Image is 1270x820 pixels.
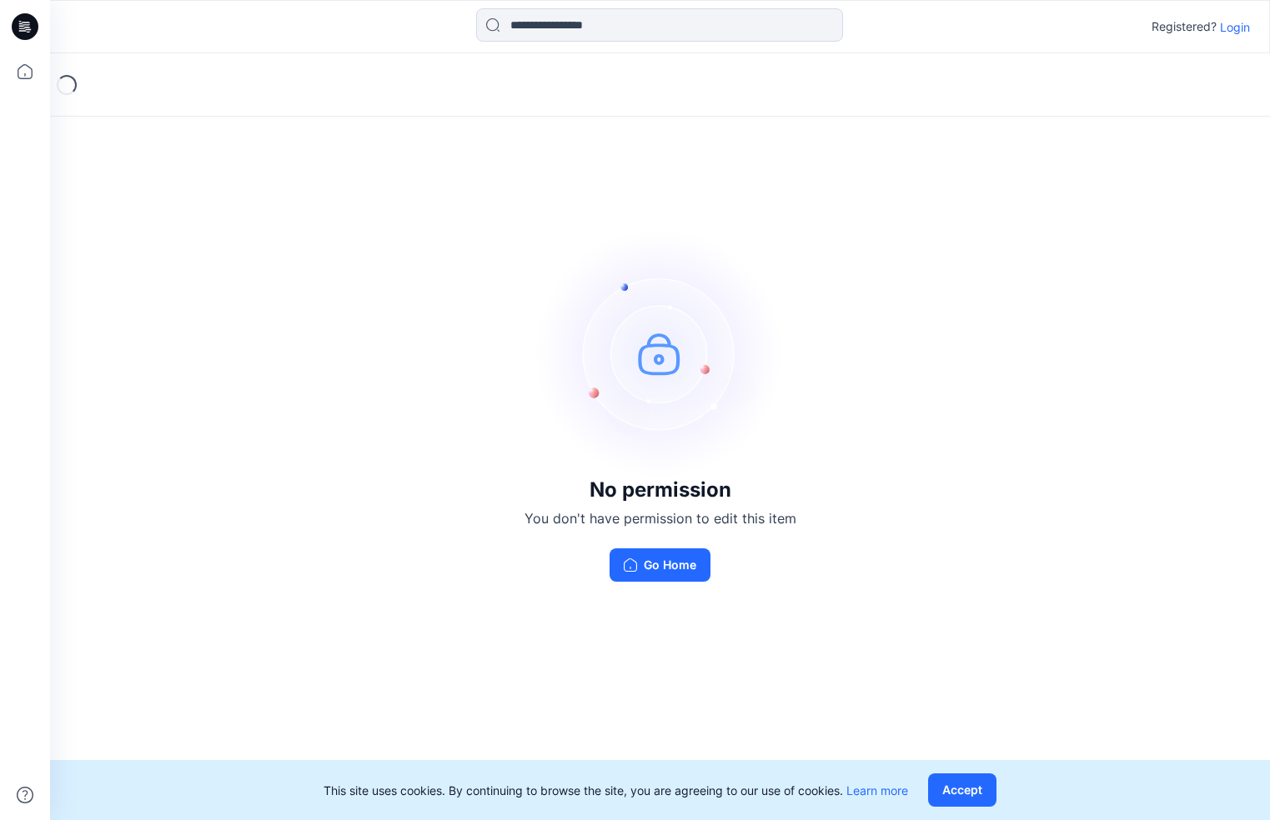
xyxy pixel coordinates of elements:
button: Go Home [610,548,710,582]
a: Learn more [846,783,908,797]
p: You don't have permission to edit this item [525,508,796,528]
p: Login [1220,18,1250,36]
p: This site uses cookies. By continuing to browse the site, you are agreeing to our use of cookies. [324,782,908,799]
img: no-perm.svg [535,228,786,478]
p: Registered? [1152,17,1217,37]
h3: No permission [525,478,796,502]
button: Accept [928,773,996,807]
